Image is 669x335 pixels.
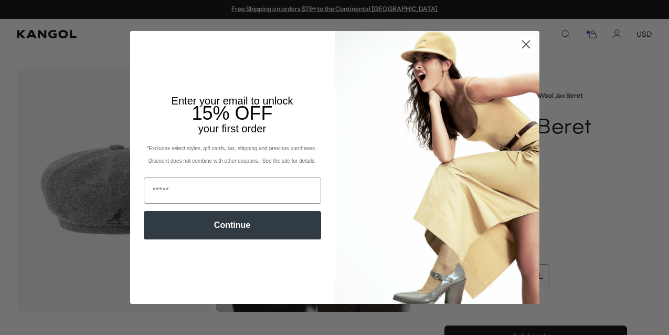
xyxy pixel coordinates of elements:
button: Continue [144,211,321,239]
span: Enter your email to unlock [172,95,293,107]
span: *Excludes select styles, gift cards, tax, shipping and previous purchases. Discount does not comb... [146,145,317,164]
button: Close dialog [517,35,535,54]
input: Email [144,177,321,204]
img: 93be19ad-e773-4382-80b9-c9d740c9197f.jpeg [335,31,539,304]
span: 15% OFF [192,102,272,124]
span: your first order [198,123,266,134]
